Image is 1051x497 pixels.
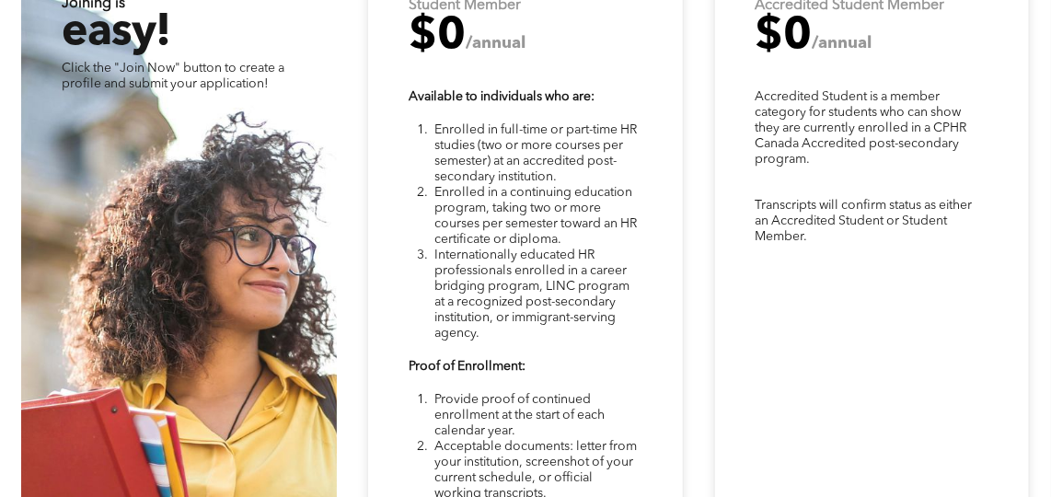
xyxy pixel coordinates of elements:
[466,35,525,52] span: /annual
[409,360,525,373] strong: Proof of Enrollment:
[62,62,284,90] span: Click the "Join Now" button to create a profile and submit your application!
[434,393,605,437] span: Provide proof of continued enrollment at the start of each calendar year.
[62,11,170,55] span: easy!
[434,248,629,340] span: Internationally educated HR professionals enrolled in a career bridging program, LINC program at ...
[755,199,972,243] span: Transcripts will confirm status as either an Accredited Student or Student Member.
[434,123,637,183] span: Enrolled in full-time or part-time HR studies (two or more courses per semester) at an accredited...
[812,35,872,52] span: /annual
[434,186,637,246] span: Enrolled in a continuing education program, taking two or more courses per semester toward an HR ...
[755,90,966,166] span: Accredited Student is a member category for students who can show they are currently enrolled in ...
[409,90,595,103] strong: Available to individuals who are:
[409,15,466,59] span: $0
[755,15,812,59] span: $0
